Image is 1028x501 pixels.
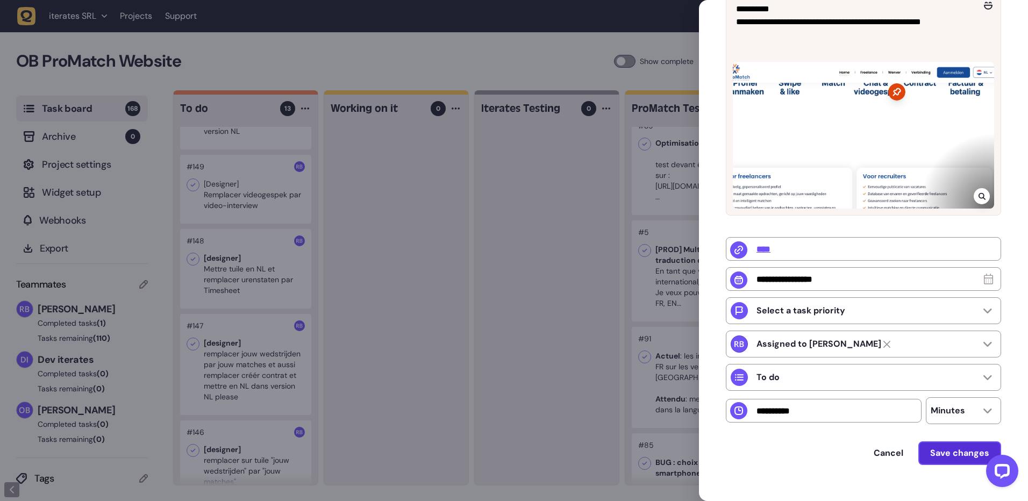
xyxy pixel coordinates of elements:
[930,447,989,459] span: Save changes
[756,372,780,383] p: To do
[756,339,881,349] strong: Rodolphe Balay
[977,450,1023,496] iframe: LiveChat chat widget
[874,447,903,459] span: Cancel
[863,442,914,464] button: Cancel
[931,405,965,416] p: Minutes
[918,441,1001,465] button: Save changes
[756,305,845,316] p: Select a task priority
